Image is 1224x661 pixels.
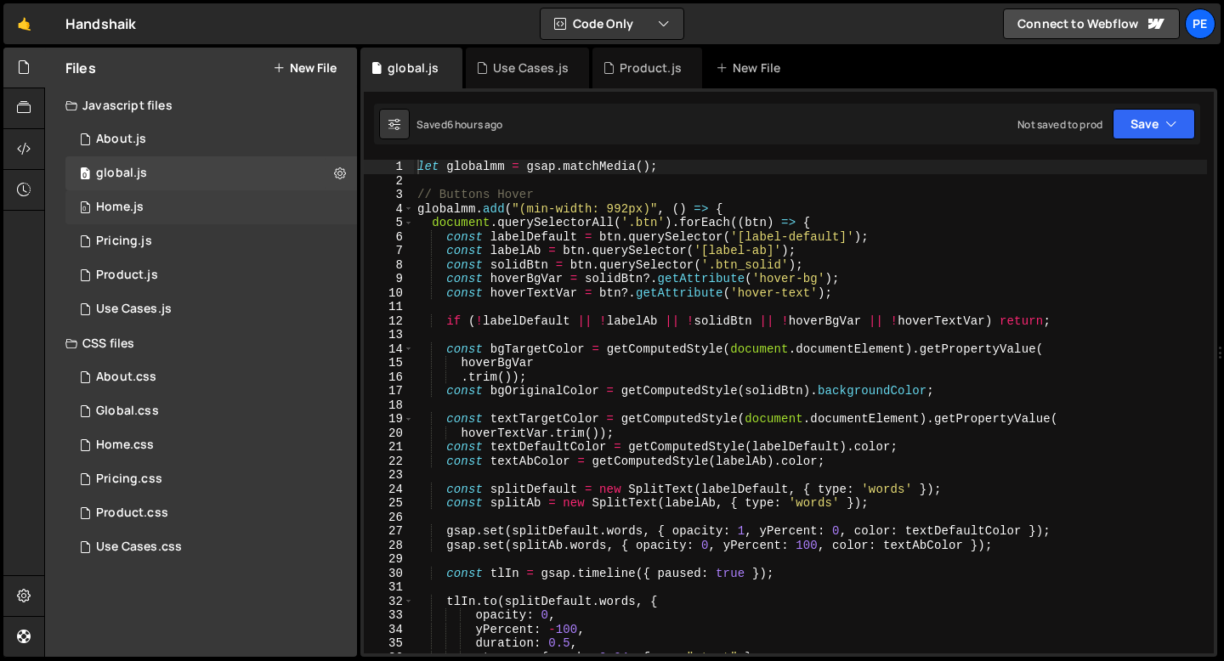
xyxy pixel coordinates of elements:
[96,166,147,181] div: global.js
[364,286,414,301] div: 10
[45,88,357,122] div: Javascript files
[364,258,414,273] div: 8
[65,258,357,292] div: 16572/45211.js
[273,61,337,75] button: New File
[65,190,357,224] div: 16572/45051.js
[364,483,414,497] div: 24
[620,59,682,76] div: Product.js
[364,188,414,202] div: 3
[96,268,158,283] div: Product.js
[65,14,136,34] div: Handshaik
[96,540,182,555] div: Use Cases.css
[80,168,90,182] span: 0
[388,59,439,76] div: global.js
[364,608,414,623] div: 33
[65,360,357,394] div: 16572/45487.css
[80,202,90,216] span: 0
[65,122,357,156] div: 16572/45486.js
[364,272,414,286] div: 9
[65,156,357,190] div: 16572/45061.js
[364,202,414,217] div: 4
[364,412,414,427] div: 19
[364,314,414,329] div: 12
[364,300,414,314] div: 11
[364,244,414,258] div: 7
[364,539,414,553] div: 28
[364,455,414,469] div: 22
[96,234,152,249] div: Pricing.js
[364,623,414,637] div: 34
[65,496,357,530] div: 16572/45330.css
[364,552,414,567] div: 29
[364,216,414,230] div: 5
[96,132,146,147] div: About.js
[96,200,144,215] div: Home.js
[364,567,414,581] div: 30
[364,398,414,413] div: 18
[96,404,159,419] div: Global.css
[447,117,503,132] div: 6 hours ago
[65,224,357,258] div: 16572/45430.js
[364,511,414,525] div: 26
[364,384,414,398] div: 17
[364,370,414,385] div: 16
[1017,117,1102,132] div: Not saved to prod
[96,472,162,487] div: Pricing.css
[541,8,683,39] button: Code Only
[65,530,357,564] div: 16572/45333.css
[364,328,414,342] div: 13
[364,427,414,441] div: 20
[65,394,357,428] div: 16572/45138.css
[96,370,156,385] div: About.css
[1113,109,1195,139] button: Save
[364,580,414,595] div: 31
[364,496,414,511] div: 25
[364,174,414,189] div: 2
[65,292,357,326] div: 16572/45332.js
[364,160,414,174] div: 1
[716,59,787,76] div: New File
[364,636,414,651] div: 35
[3,3,45,44] a: 🤙
[364,356,414,370] div: 15
[364,468,414,483] div: 23
[96,506,168,521] div: Product.css
[416,117,503,132] div: Saved
[364,595,414,609] div: 32
[45,326,357,360] div: CSS files
[1185,8,1215,39] a: Pe
[65,428,357,462] div: 16572/45056.css
[96,302,172,317] div: Use Cases.js
[364,440,414,455] div: 21
[1003,8,1180,39] a: Connect to Webflow
[96,438,154,453] div: Home.css
[364,524,414,539] div: 27
[364,230,414,245] div: 6
[65,462,357,496] div: 16572/45431.css
[364,342,414,357] div: 14
[65,59,96,77] h2: Files
[493,59,569,76] div: Use Cases.js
